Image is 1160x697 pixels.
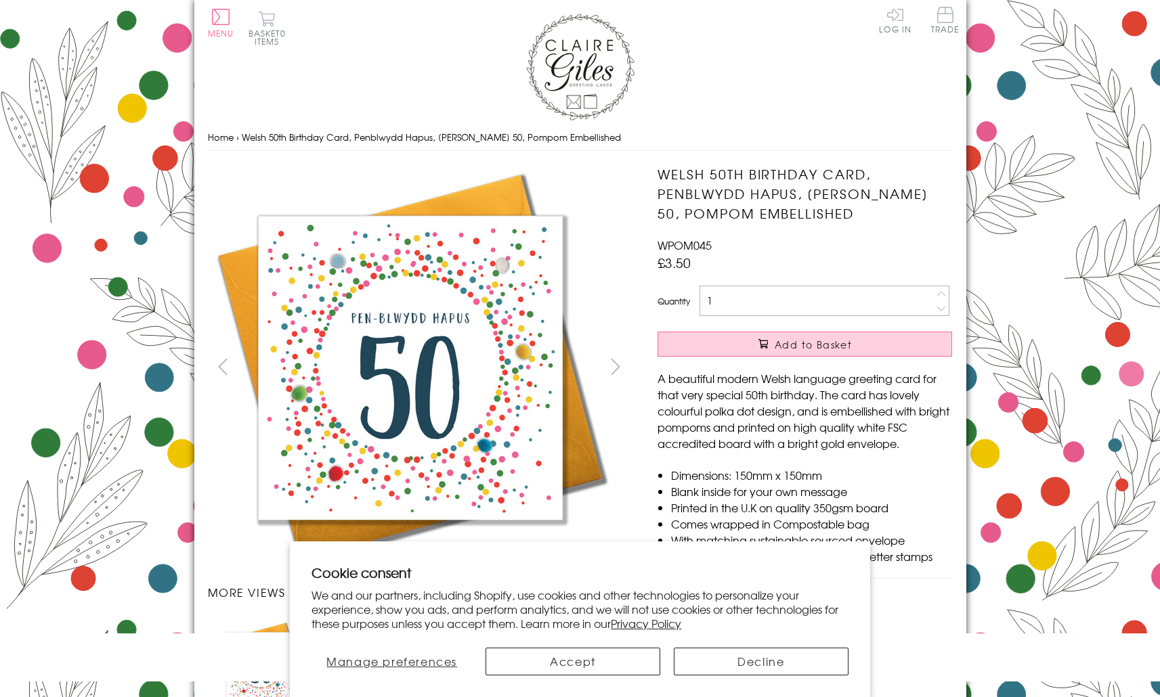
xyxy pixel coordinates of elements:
[312,563,848,582] h2: Cookie consent
[658,332,952,357] button: Add to Basket
[600,351,630,382] button: next
[208,27,234,39] span: Menu
[255,27,286,47] span: 0 items
[658,253,691,272] span: £3.50
[611,615,681,631] a: Privacy Policy
[208,351,238,382] button: prev
[312,648,472,675] button: Manage preferences
[671,499,952,516] li: Printed in the U.K on quality 350gsm board
[671,467,952,483] li: Dimensions: 150mm x 150mm
[658,237,712,253] span: WPOM045
[658,164,952,223] h1: Welsh 50th Birthday Card, Penblwydd Hapus, [PERSON_NAME] 50, Pompom Embellished
[486,648,660,675] button: Accept
[249,11,286,45] button: Basket0 items
[931,7,960,36] a: Trade
[931,7,960,33] span: Trade
[671,483,952,499] li: Blank inside for your own message
[242,131,621,143] span: Welsh 50th Birthday Card, Penblwydd Hapus, [PERSON_NAME] 50, Pompom Embellished
[236,131,239,143] span: ›
[208,124,953,152] nav: breadcrumbs
[208,164,614,570] img: Welsh 50th Birthday Card, Penblwydd Hapus, Dotty 50, Pompom Embellished
[208,9,234,37] button: Menu
[658,295,690,307] label: Quantity
[879,7,911,33] a: Log In
[671,516,952,532] li: Comes wrapped in Compostable bag
[326,653,457,669] span: Manage preferences
[674,648,848,675] button: Decline
[658,370,952,451] p: A beautiful modern Welsh language greeting card for that very special 50th birthday. The card has...
[775,338,852,351] span: Add to Basket
[208,584,631,600] h3: More views
[312,588,848,630] p: We and our partners, including Shopify, use cookies and other technologies to personalize your ex...
[208,131,234,143] a: Home
[526,14,635,120] img: Claire Giles Greetings Cards
[671,532,952,548] li: With matching sustainable sourced envelope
